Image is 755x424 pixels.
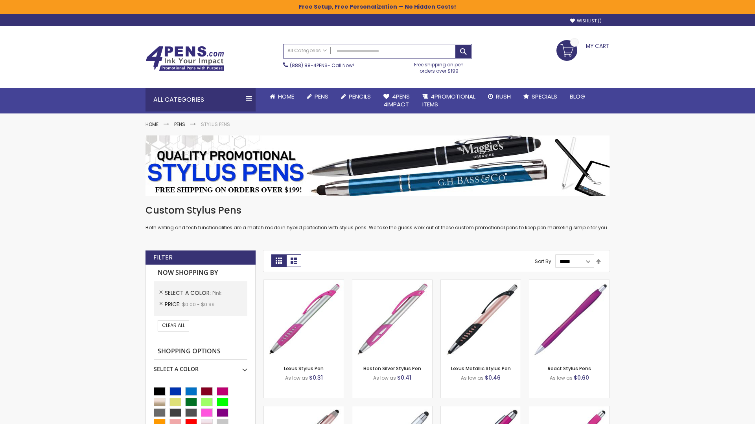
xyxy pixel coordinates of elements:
[352,406,432,413] a: Silver Cool Grip Stylus Pen-Pink
[517,88,563,105] a: Specials
[422,92,475,108] span: 4PROMOTIONAL ITEMS
[300,88,335,105] a: Pens
[496,92,511,101] span: Rush
[201,121,230,128] strong: Stylus Pens
[264,280,344,286] a: Lexus Stylus Pen-Pink
[145,204,610,217] h1: Custom Stylus Pens
[287,48,327,54] span: All Categories
[377,88,416,113] a: 4Pens4impact
[441,280,521,286] a: Lexus Metallic Stylus Pen-Pink
[532,92,557,101] span: Specials
[212,290,221,296] span: Pink
[461,375,484,381] span: As low as
[548,365,591,372] a: React Stylus Pens
[485,374,501,382] span: $0.46
[529,280,609,286] a: React Stylus Pens-Pink
[154,360,247,373] div: Select A Color
[570,18,602,24] a: Wishlist
[383,92,410,108] span: 4Pens 4impact
[315,92,328,101] span: Pens
[352,280,432,360] img: Boston Silver Stylus Pen-Pink
[145,135,610,196] img: Stylus Pens
[182,301,215,308] span: $0.00 - $0.99
[264,280,344,360] img: Lexus Stylus Pen-Pink
[278,92,294,101] span: Home
[174,121,185,128] a: Pens
[285,375,308,381] span: As low as
[363,365,421,372] a: Boston Silver Stylus Pen
[550,375,573,381] span: As low as
[153,253,173,262] strong: Filter
[416,88,482,113] a: 4PROMOTIONALITEMS
[154,343,247,360] strong: Shopping Options
[451,365,511,372] a: Lexus Metallic Stylus Pen
[482,88,517,105] a: Rush
[162,322,185,329] span: Clear All
[154,265,247,281] strong: Now Shopping by
[165,289,212,297] span: Select A Color
[271,254,286,267] strong: Grid
[290,62,328,69] a: (888) 88-4PENS
[563,88,591,105] a: Blog
[145,88,256,111] div: All Categories
[373,375,396,381] span: As low as
[535,258,551,265] label: Sort By
[335,88,377,105] a: Pencils
[309,374,323,382] span: $0.31
[529,280,609,360] img: React Stylus Pens-Pink
[441,406,521,413] a: Metallic Cool Grip Stylus Pen-Pink
[397,374,411,382] span: $0.41
[264,406,344,413] a: Lory Metallic Stylus Pen-Pink
[574,374,589,382] span: $0.60
[145,46,224,71] img: 4Pens Custom Pens and Promotional Products
[352,280,432,286] a: Boston Silver Stylus Pen-Pink
[349,92,371,101] span: Pencils
[529,406,609,413] a: Pearl Element Stylus Pens-Pink
[145,121,158,128] a: Home
[290,62,354,69] span: - Call Now!
[284,44,331,57] a: All Categories
[406,58,472,74] div: Free shipping on pen orders over $199
[570,92,585,101] span: Blog
[165,300,182,308] span: Price
[441,280,521,360] img: Lexus Metallic Stylus Pen-Pink
[263,88,300,105] a: Home
[158,320,189,331] a: Clear All
[284,365,324,372] a: Lexus Stylus Pen
[145,204,610,231] div: Both writing and tech functionalities are a match made in hybrid perfection with stylus pens. We ...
